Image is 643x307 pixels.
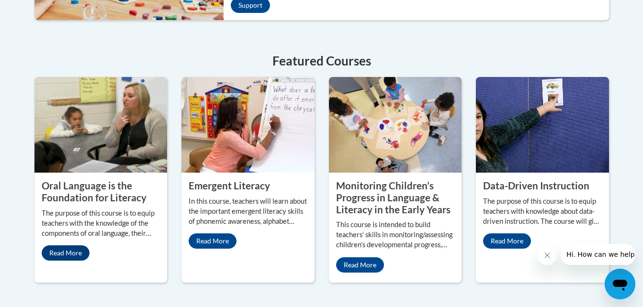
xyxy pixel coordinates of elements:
[605,269,635,299] iframe: Button to launch messaging window
[34,52,609,70] h4: Featured Courses
[42,208,160,239] p: The purpose of this course is to equip teachers with the knowledge of the components of oral lang...
[329,77,462,173] img: Monitoring Children’s Progress in Language & Literacy in the Early Years
[189,233,237,249] a: Read More
[42,180,147,203] property: Oral Language is the Foundation for Literacy
[476,77,609,173] img: Data-Driven Instruction
[538,246,557,265] iframe: Close message
[336,220,455,250] p: This course is intended to build teachers’ skills in monitoring/assessing children’s developmenta...
[181,77,315,173] img: Emergent Literacy
[6,7,78,14] span: Hi. How can we help?
[34,77,168,173] img: Oral Language is the Foundation for Literacy
[42,245,90,261] a: Read More
[189,180,270,191] property: Emergent Literacy
[561,244,635,265] iframe: Message from company
[483,180,589,191] property: Data-Driven Instruction
[336,180,451,215] property: Monitoring Children’s Progress in Language & Literacy in the Early Years
[189,197,307,227] p: In this course, teachers will learn about the important emergent literacy skills of phonemic awar...
[483,197,602,227] p: The purpose of this course is to equip teachers with knowledge about data-driven instruction. The...
[483,233,531,249] a: Read More
[336,257,384,273] a: Read More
